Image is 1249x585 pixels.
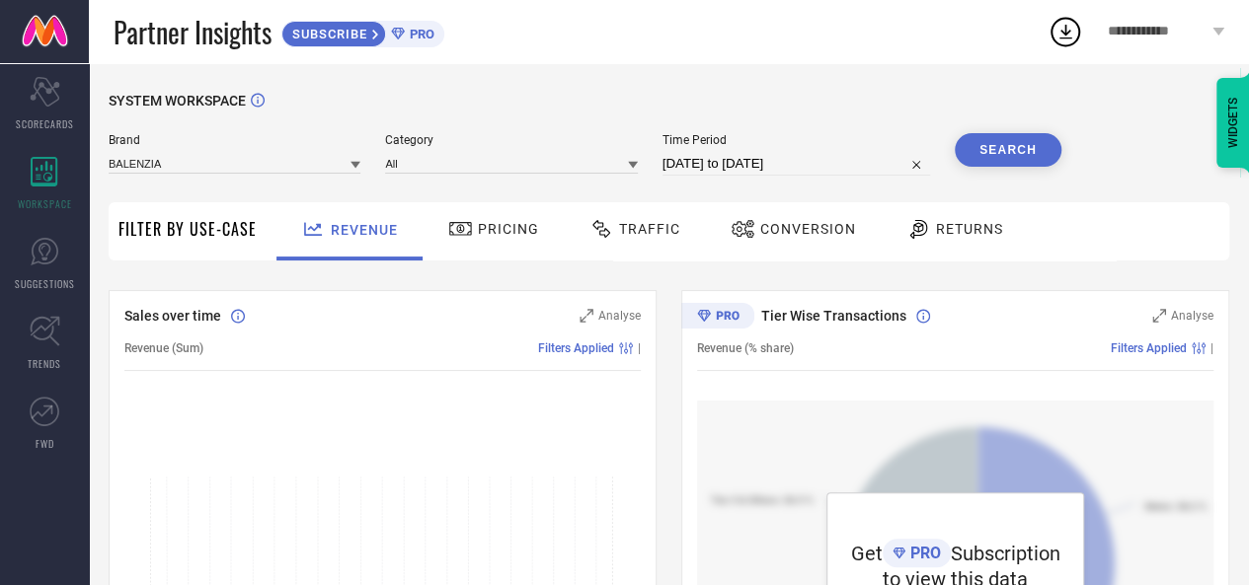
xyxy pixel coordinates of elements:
[124,341,203,355] span: Revenue (Sum)
[385,133,637,147] span: Category
[405,27,434,41] span: PRO
[761,308,906,324] span: Tier Wise Transactions
[681,303,754,332] div: Premium
[36,436,54,451] span: FWD
[619,221,680,237] span: Traffic
[955,133,1061,167] button: Search
[538,341,614,355] span: Filters Applied
[16,116,74,131] span: SCORECARDS
[331,222,398,238] span: Revenue
[282,27,372,41] span: SUBSCRIBE
[580,309,593,323] svg: Zoom
[1152,309,1166,323] svg: Zoom
[663,152,930,176] input: Select time period
[18,196,72,211] span: WORKSPACE
[15,276,75,291] span: SUGGESTIONS
[478,221,539,237] span: Pricing
[124,308,221,324] span: Sales over time
[1111,341,1187,355] span: Filters Applied
[28,356,61,371] span: TRENDS
[1210,341,1213,355] span: |
[663,133,930,147] span: Time Period
[851,542,883,565] span: Get
[1048,14,1083,49] div: Open download list
[951,542,1060,565] span: Subscription
[109,133,360,147] span: Brand
[281,16,444,47] a: SUBSCRIBEPRO
[598,309,641,323] span: Analyse
[109,93,246,109] span: SYSTEM WORKSPACE
[638,341,641,355] span: |
[1171,309,1213,323] span: Analyse
[114,12,272,52] span: Partner Insights
[118,217,257,241] span: Filter By Use-Case
[905,544,941,562] span: PRO
[760,221,856,237] span: Conversion
[697,341,794,355] span: Revenue (% share)
[936,221,1003,237] span: Returns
